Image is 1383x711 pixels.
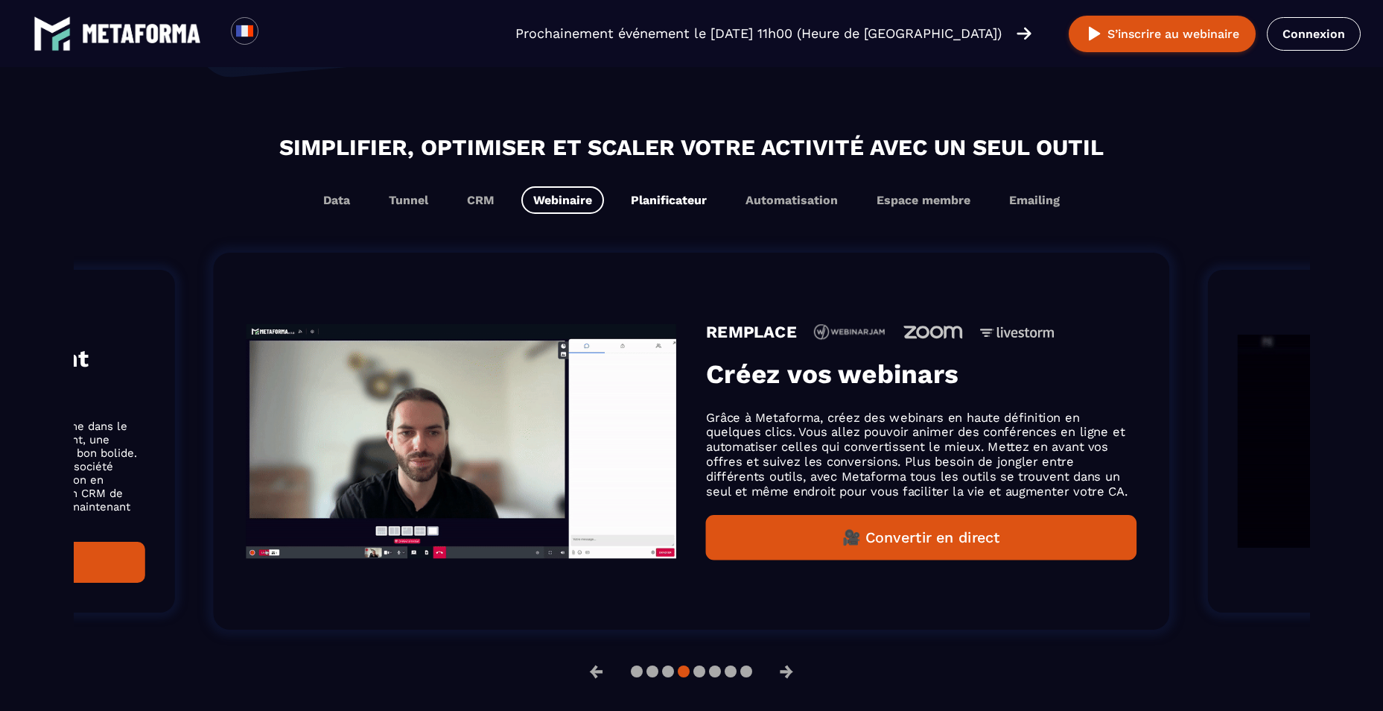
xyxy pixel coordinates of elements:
[89,130,1295,164] h2: Simplifier, optimiser et scaler votre activité avec un seul outil
[34,15,71,52] img: logo
[577,654,616,689] button: ←
[311,186,362,214] button: Data
[619,186,719,214] button: Planificateur
[521,186,604,214] button: Webinaire
[1069,16,1256,52] button: S’inscrire au webinaire
[377,186,440,214] button: Tunnel
[74,229,1310,654] section: Gallery
[865,186,982,214] button: Espace membre
[734,186,850,214] button: Automatisation
[706,410,1136,499] p: Grâce à Metaforma, créez des webinars en haute définition en quelques clics. Vous allez pouvoir a...
[82,24,201,43] img: logo
[271,25,282,42] input: Search for option
[247,323,677,558] img: gif
[258,17,295,50] div: Search for option
[235,22,254,40] img: fr
[813,324,886,341] img: icon
[767,654,806,689] button: →
[706,358,1136,390] h3: Créez vos webinars
[706,515,1136,560] button: 🎥 Convertir en direct
[455,186,506,214] button: CRM
[903,325,964,340] img: icon
[706,323,797,342] h4: REMPLACE
[997,186,1072,214] button: Emailing
[1267,17,1361,51] a: Connexion
[1017,25,1031,42] img: arrow-right
[981,326,1055,338] img: icon
[515,23,1002,44] p: Prochainement événement le [DATE] 11h00 (Heure de [GEOGRAPHIC_DATA])
[1085,25,1104,43] img: play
